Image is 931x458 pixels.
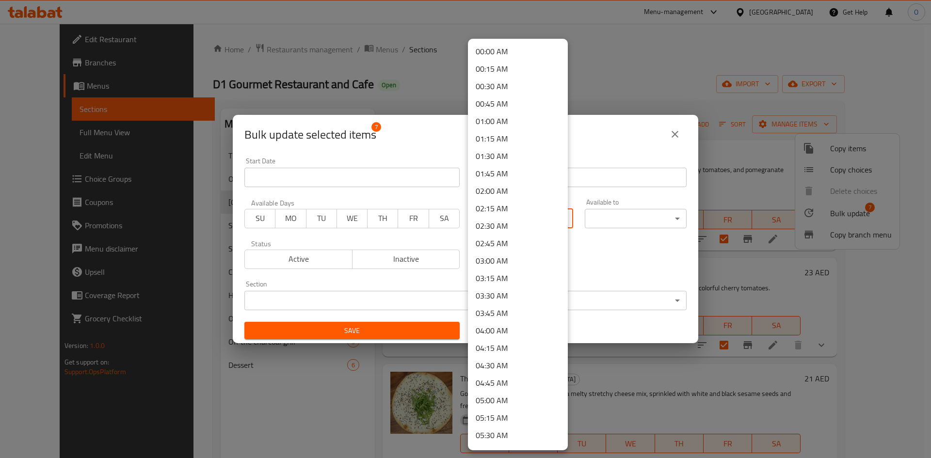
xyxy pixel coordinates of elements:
[468,200,568,217] li: 02:15 AM
[468,235,568,252] li: 02:45 AM
[468,409,568,426] li: 05:15 AM
[468,165,568,182] li: 01:45 AM
[468,252,568,269] li: 03:00 AM
[468,43,568,60] li: 00:00 AM
[468,182,568,200] li: 02:00 AM
[468,392,568,409] li: 05:00 AM
[468,374,568,392] li: 04:45 AM
[468,426,568,444] li: 05:30 AM
[468,95,568,112] li: 00:45 AM
[468,60,568,78] li: 00:15 AM
[468,217,568,235] li: 02:30 AM
[468,147,568,165] li: 01:30 AM
[468,357,568,374] li: 04:30 AM
[468,112,568,130] li: 01:00 AM
[468,269,568,287] li: 03:15 AM
[468,78,568,95] li: 00:30 AM
[468,287,568,304] li: 03:30 AM
[468,339,568,357] li: 04:15 AM
[468,304,568,322] li: 03:45 AM
[468,322,568,339] li: 04:00 AM
[468,130,568,147] li: 01:15 AM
